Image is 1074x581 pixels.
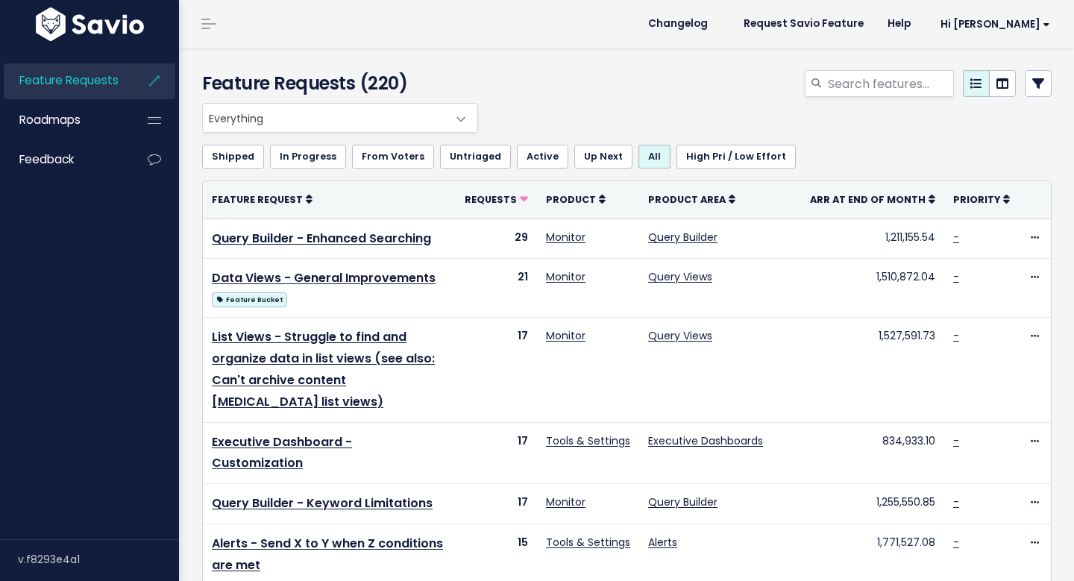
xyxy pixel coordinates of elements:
a: All [638,145,671,169]
a: Active [517,145,568,169]
a: Executive Dashboard - Customization [212,433,352,472]
a: Executive Dashboards [648,433,763,448]
a: - [953,494,959,509]
a: - [953,535,959,550]
a: Help [876,13,923,35]
td: 17 [456,422,537,484]
span: Requests [465,193,517,206]
span: ARR at End of Month [810,193,926,206]
span: Feature Request [212,193,303,206]
a: Tools & Settings [546,535,630,550]
a: Alerts - Send X to Y when Z conditions are met [212,535,443,574]
td: 17 [456,484,537,524]
a: Product [546,192,606,207]
span: Feature Requests [19,72,119,88]
a: Monitor [546,494,585,509]
span: Feature Bucket [212,292,287,307]
td: 834,933.10 [801,422,944,484]
a: - [953,230,959,245]
a: Query Views [648,328,712,343]
a: Monitor [546,269,585,284]
a: High Pri / Low Effort [676,145,796,169]
a: ARR at End of Month [810,192,935,207]
span: Everything [202,103,478,133]
a: Data Views - General Improvements [212,269,436,286]
td: 17 [456,318,537,422]
td: 1,510,872.04 [801,259,944,318]
span: Changelog [648,19,708,29]
a: List Views - Struggle to find and organize data in list views (see also: Can't archive content [M... [212,328,435,409]
td: 1,527,591.73 [801,318,944,422]
a: Query Builder - Enhanced Searching [212,230,431,247]
a: Product Area [648,192,735,207]
a: - [953,269,959,284]
span: Everything [203,104,447,132]
input: Search features... [826,70,954,97]
span: Hi [PERSON_NAME] [940,19,1050,30]
a: - [953,328,959,343]
a: Monitor [546,328,585,343]
a: Shipped [202,145,264,169]
a: Priority [953,192,1010,207]
a: Alerts [648,535,677,550]
a: Tools & Settings [546,433,630,448]
span: Product [546,193,596,206]
a: Monitor [546,230,585,245]
a: Feature Request [212,192,313,207]
img: logo-white.9d6f32f41409.svg [32,7,148,41]
td: 1,255,550.85 [801,484,944,524]
a: Request Savio Feature [732,13,876,35]
td: 1,211,155.54 [801,219,944,259]
a: Feedback [4,142,124,177]
a: Roadmaps [4,103,124,137]
a: From Voters [352,145,434,169]
a: Query Builder [648,494,717,509]
ul: Filter feature requests [202,145,1052,169]
a: Query Builder [648,230,717,245]
a: Up Next [574,145,632,169]
span: Product Area [648,193,726,206]
span: Roadmaps [19,112,81,128]
a: - [953,433,959,448]
a: In Progress [270,145,346,169]
a: Feature Bucket [212,289,287,308]
td: 29 [456,219,537,259]
a: Untriaged [440,145,511,169]
h4: Feature Requests (220) [202,70,471,97]
span: Priority [953,193,1000,206]
span: Feedback [19,151,74,167]
a: Query Views [648,269,712,284]
a: Feature Requests [4,63,124,98]
a: Query Builder - Keyword Limitations [212,494,433,512]
a: Requests [465,192,528,207]
div: v.f8293e4a1 [18,540,179,579]
td: 21 [456,259,537,318]
a: Hi [PERSON_NAME] [923,13,1062,36]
